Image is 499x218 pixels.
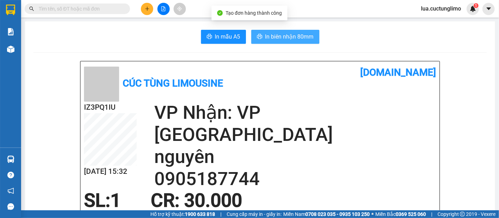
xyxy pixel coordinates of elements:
[151,190,242,211] span: CR : 30.000
[486,6,492,12] span: caret-down
[482,3,495,15] button: caret-down
[84,190,110,211] span: SL:
[123,77,223,89] b: Cúc Tùng Limousine
[84,102,137,113] h2: IZ3PQ1IU
[207,34,212,40] span: printer
[177,6,182,11] span: aim
[226,10,282,16] span: Tạo đơn hàng thành công
[265,32,314,41] span: In biên nhận 80mm
[215,32,240,41] span: In mẫu A5
[460,212,465,217] span: copyright
[7,156,14,163] img: warehouse-icon
[157,3,170,15] button: file-add
[217,10,223,16] span: check-circle
[154,168,436,190] h2: 0905187744
[227,210,281,218] span: Cung cấp máy in - giấy in:
[474,3,479,8] sup: 1
[470,6,476,12] img: icon-new-feature
[6,5,15,15] img: logo-vxr
[154,146,436,168] h2: nguyên
[220,210,221,218] span: |
[161,6,166,11] span: file-add
[475,3,477,8] span: 1
[4,4,102,30] li: Cúc Tùng Limousine
[39,5,122,13] input: Tìm tên, số ĐT hoặc mã đơn
[154,102,436,146] h2: VP Nhận: VP [GEOGRAPHIC_DATA]
[415,4,467,13] span: lua.cuctunglimo
[7,46,14,53] img: warehouse-icon
[396,211,426,217] strong: 0369 525 060
[305,211,370,217] strong: 0708 023 035 - 0935 103 250
[371,213,374,216] span: ⚪️
[201,30,246,44] button: printerIn mẫu A5
[7,172,14,178] span: question-circle
[257,34,263,40] span: printer
[375,210,426,218] span: Miền Bắc
[431,210,432,218] span: |
[4,38,48,61] li: VP VP [GEOGRAPHIC_DATA] xe Limousine
[110,190,121,211] span: 1
[283,210,370,218] span: Miền Nam
[174,3,186,15] button: aim
[48,38,93,61] li: VP VP [GEOGRAPHIC_DATA]
[185,211,215,217] strong: 1900 633 818
[7,203,14,210] span: message
[251,30,319,44] button: printerIn biên nhận 80mm
[145,6,150,11] span: plus
[360,67,436,78] b: [DOMAIN_NAME]
[7,28,14,35] img: solution-icon
[84,166,137,177] h2: [DATE] 15:32
[141,3,153,15] button: plus
[29,6,34,11] span: search
[7,188,14,194] span: notification
[150,210,215,218] span: Hỗ trợ kỹ thuật:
